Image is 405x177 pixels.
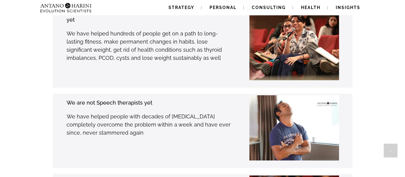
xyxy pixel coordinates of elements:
[246,95,343,160] img: Mohan
[301,5,320,10] span: Health
[210,5,237,10] span: Personal
[67,29,231,62] p: We have helped hundreds of people get on a path to long-lasting fitness, make permanent changes i...
[236,4,350,80] img: Supriti
[67,99,152,106] strong: We are not Speech therapists yet
[67,112,231,137] p: We have helped people with decades of [MEDICAL_DATA] completely overcome the problem within a wee...
[336,5,360,10] span: Insights
[252,5,286,10] span: Consulting
[168,5,194,10] span: Strategy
